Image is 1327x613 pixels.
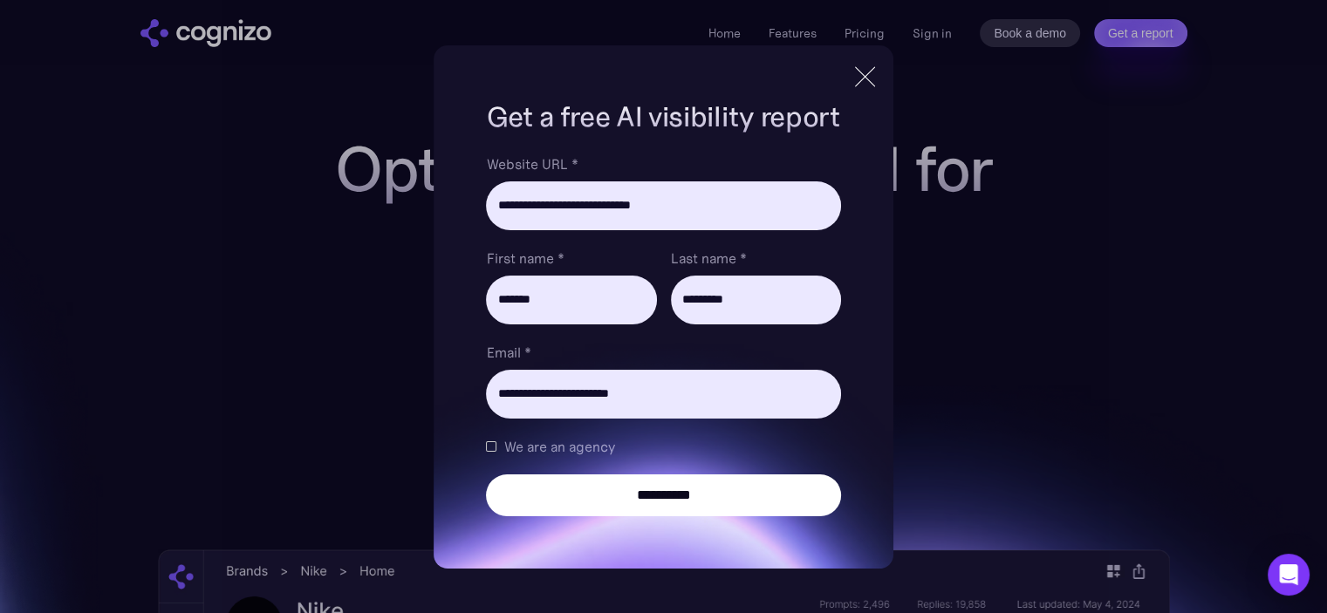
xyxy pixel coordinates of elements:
span: We are an agency [503,436,614,457]
form: Brand Report Form [486,153,840,516]
label: Last name * [671,248,841,269]
label: Email * [486,342,840,363]
h1: Get a free AI visibility report [486,98,840,136]
label: First name * [486,248,656,269]
label: Website URL * [486,153,840,174]
div: Open Intercom Messenger [1268,554,1310,596]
